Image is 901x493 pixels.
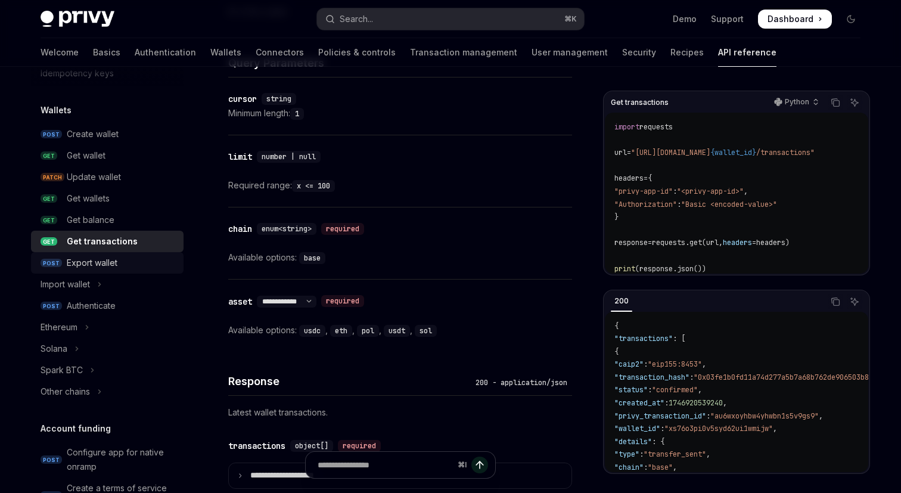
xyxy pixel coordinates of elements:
[673,187,677,196] span: :
[41,421,111,436] h5: Account funding
[31,338,184,359] button: Toggle Solana section
[41,385,90,399] div: Other chains
[266,94,291,104] span: string
[664,398,669,408] span: :
[67,148,105,163] div: Get wallet
[41,151,57,160] span: GET
[752,238,756,247] span: =
[41,342,67,356] div: Solana
[698,385,702,395] span: ,
[670,38,704,67] a: Recipes
[652,238,723,247] span: requests.get(url,
[31,317,184,338] button: Toggle Ethereum section
[228,296,252,308] div: asset
[318,452,453,478] input: Ask a question...
[290,108,304,120] code: 1
[711,13,744,25] a: Support
[689,373,694,382] span: :
[31,381,184,402] button: Toggle Other chains section
[67,445,176,474] div: Configure app for native onramp
[93,38,120,67] a: Basics
[228,323,572,337] div: Available options:
[828,294,843,309] button: Copy the contents from the code block
[614,148,627,157] span: url
[614,437,652,447] span: "details"
[847,95,862,110] button: Ask AI
[41,216,57,225] span: GET
[681,200,777,209] span: "Basic <encoded-value>"
[410,38,517,67] a: Transaction management
[614,334,673,343] span: "transactions"
[768,92,824,113] button: Python
[614,424,660,433] span: "wallet_id"
[41,103,72,117] h5: Wallets
[677,187,744,196] span: "<privy-app-id>"
[756,148,815,157] span: /transactions"
[622,38,656,67] a: Security
[710,411,819,421] span: "au6wxoyhbw4yhwbn1s5v9gs9"
[41,363,83,377] div: Spark BTC
[660,424,664,433] span: :
[41,320,77,334] div: Ethereum
[41,302,62,311] span: POST
[677,200,681,209] span: :
[228,440,285,452] div: transactions
[611,294,632,308] div: 200
[639,449,644,459] span: :
[664,424,773,433] span: "xs76o3pi0v5syd62ui1wmijw"
[614,359,644,369] span: "caip2"
[357,325,379,337] code: pol
[756,238,790,247] span: headers)
[644,463,648,472] span: :
[644,359,648,369] span: :
[614,212,619,222] span: }
[31,231,184,252] a: GETGet transactions
[384,325,410,337] code: usdt
[31,209,184,231] a: GETGet balance
[785,97,809,107] p: Python
[67,234,138,249] div: Get transactions
[673,334,685,343] span: : [
[41,194,57,203] span: GET
[321,223,364,235] div: required
[744,187,748,196] span: ,
[357,323,384,337] div: ,
[330,323,357,337] div: ,
[652,385,698,395] span: "confirmed"
[614,173,644,183] span: headers
[31,145,184,166] a: GETGet wallet
[718,38,776,67] a: API reference
[41,11,114,27] img: dark logo
[819,411,823,421] span: ,
[614,122,639,132] span: import
[31,359,184,381] button: Toggle Spark BTC section
[31,252,184,274] a: POSTExport wallet
[228,151,252,163] div: limit
[41,173,64,182] span: PATCH
[67,191,110,206] div: Get wallets
[31,166,184,188] a: PATCHUpdate wallet
[768,13,813,25] span: Dashboard
[330,325,352,337] code: eth
[257,297,316,306] select: Select schema type
[318,38,396,67] a: Policies & controls
[648,359,702,369] span: "eip155:8453"
[773,424,777,433] span: ,
[614,398,664,408] span: "created_at"
[228,373,471,389] h4: Response
[67,127,119,141] div: Create wallet
[228,178,572,193] div: Required range:
[614,238,648,247] span: response
[564,14,577,24] span: ⌘ K
[648,463,673,472] span: "base"
[614,385,648,395] span: "status"
[614,463,644,472] span: "chain"
[340,12,373,26] div: Search...
[614,321,619,331] span: {
[31,188,184,209] a: GETGet wallets
[31,295,184,317] a: POSTAuthenticate
[611,98,669,107] span: Get transactions
[67,170,121,184] div: Update wallet
[702,359,706,369] span: ,
[41,38,79,67] a: Welcome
